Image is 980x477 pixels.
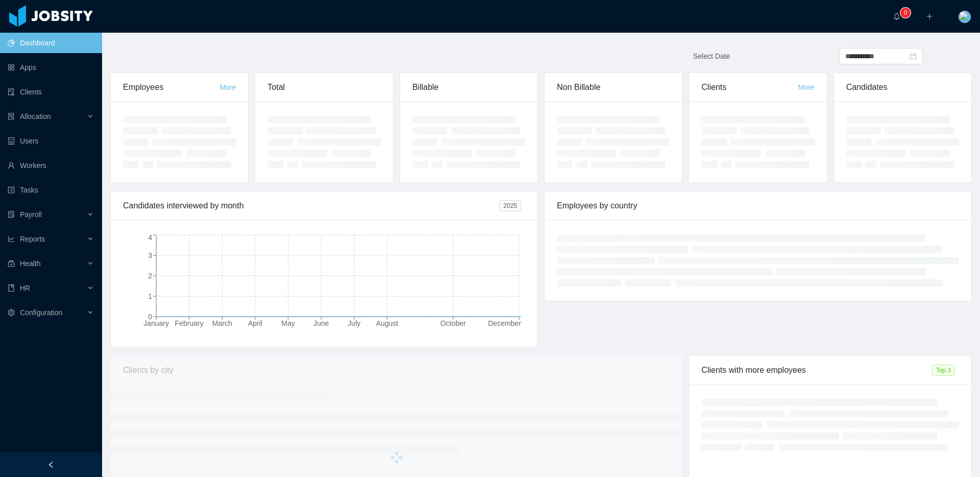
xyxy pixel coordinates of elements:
[123,192,499,220] div: Candidates interviewed by month
[123,73,219,102] div: Employees
[910,53,917,60] i: icon: calendar
[499,200,521,211] span: 2025
[8,82,94,102] a: icon: auditClients
[8,235,15,243] i: icon: line-chart
[701,356,932,385] div: Clients with more employees
[175,319,204,327] tspan: February
[148,272,152,280] tspan: 2
[701,73,798,102] div: Clients
[219,83,236,91] a: More
[20,308,62,317] span: Configuration
[8,211,15,218] i: icon: file-protect
[20,235,45,243] span: Reports
[8,131,94,151] a: icon: robotUsers
[488,319,521,327] tspan: December
[313,319,329,327] tspan: June
[20,112,51,121] span: Allocation
[8,284,15,292] i: icon: book
[959,11,971,23] img: c3015e21-c54e-479a-ae8b-3e990d3f8e05_65fc739abb2c9.png
[348,319,360,327] tspan: July
[412,73,525,102] div: Billable
[8,180,94,200] a: icon: profileTasks
[20,210,42,219] span: Payroll
[557,73,670,102] div: Non Billable
[20,284,30,292] span: HR
[893,13,900,20] i: icon: bell
[8,57,94,78] a: icon: appstoreApps
[798,83,815,91] a: More
[557,192,959,220] div: Employees by country
[148,251,152,259] tspan: 3
[20,259,40,268] span: Health
[900,8,911,18] sup: 0
[8,155,94,176] a: icon: userWorkers
[376,319,399,327] tspan: August
[8,309,15,316] i: icon: setting
[846,73,959,102] div: Candidates
[926,13,933,20] i: icon: plus
[212,319,232,327] tspan: March
[693,52,730,60] span: Select Date
[8,113,15,120] i: icon: solution
[281,319,295,327] tspan: May
[8,260,15,267] i: icon: medicine-box
[440,319,466,327] tspan: October
[932,365,955,376] span: Top 3
[148,233,152,242] tspan: 4
[143,319,169,327] tspan: January
[248,319,262,327] tspan: April
[267,73,380,102] div: Total
[8,33,94,53] a: icon: pie-chartDashboard
[148,313,152,321] tspan: 0
[148,292,152,300] tspan: 1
